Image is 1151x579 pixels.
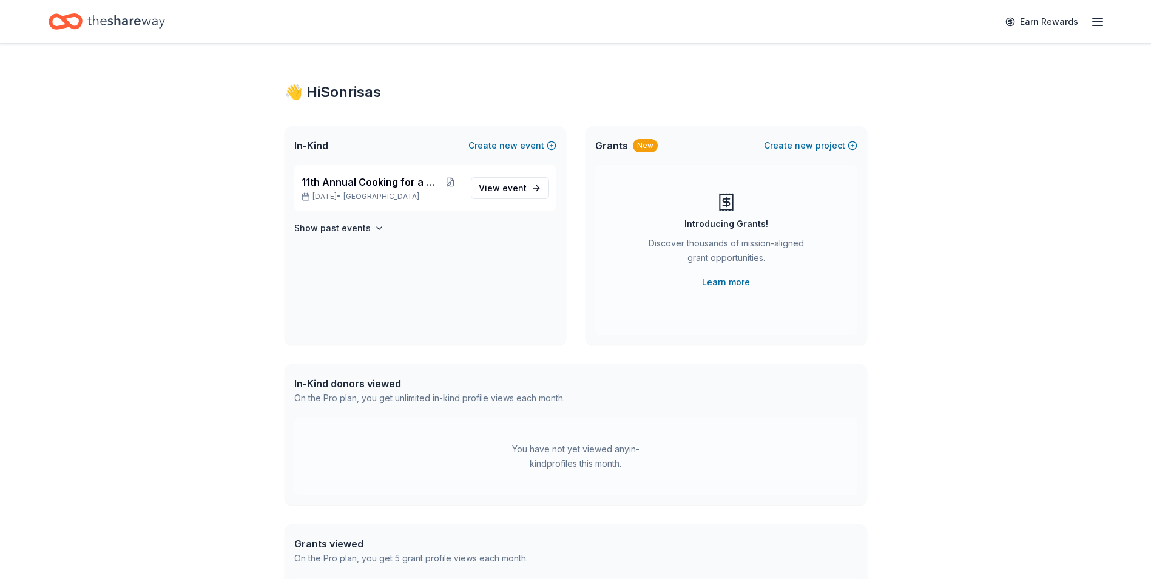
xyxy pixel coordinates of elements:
div: New [633,139,658,152]
div: On the Pro plan, you get 5 grant profile views each month. [294,551,528,566]
a: View event [471,177,549,199]
span: event [502,183,527,193]
div: Grants viewed [294,537,528,551]
a: Earn Rewards [998,11,1085,33]
span: [GEOGRAPHIC_DATA] [343,192,419,201]
div: On the Pro plan, you get unlimited in-kind profile views each month. [294,391,565,405]
a: Learn more [702,275,750,289]
div: Discover thousands of mission-aligned grant opportunities. [644,236,809,270]
div: Introducing Grants! [684,217,768,231]
h4: Show past events [294,221,371,235]
button: Createnewproject [764,138,857,153]
a: Home [49,7,165,36]
button: Createnewevent [468,138,556,153]
span: Grants [595,138,628,153]
span: new [499,138,518,153]
div: 👋 Hi Sonrisas [285,83,867,102]
span: In-Kind [294,138,328,153]
p: [DATE] • [302,192,461,201]
div: You have not yet viewed any in-kind profiles this month. [500,442,652,471]
span: new [795,138,813,153]
div: In-Kind donors viewed [294,376,565,391]
button: Show past events [294,221,384,235]
span: View [479,181,527,195]
span: 11th Annual Cooking for a Cause [302,175,439,189]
